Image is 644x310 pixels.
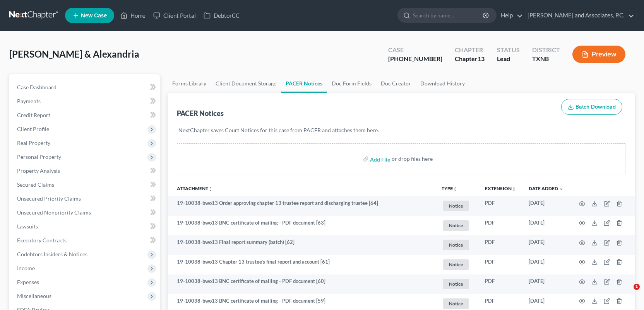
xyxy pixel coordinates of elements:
[17,98,41,104] span: Payments
[11,108,160,122] a: Credit Report
[116,9,149,22] a: Home
[11,192,160,206] a: Unsecured Priority Claims
[168,74,211,93] a: Forms Library
[17,153,61,160] span: Personal Property
[442,186,457,191] button: TYPEunfold_more
[211,74,281,93] a: Client Document Storage
[524,9,634,22] a: [PERSON_NAME] and Associates, P.C.
[529,186,563,191] a: Date Added expand_more
[512,187,516,191] i: unfold_more
[11,206,160,220] a: Unsecured Nonpriority Claims
[17,223,38,230] span: Lawsuits
[168,196,435,216] td: 19-10038-bwo13 Order approving chapter 13 trustee report and discharging trustee [64]
[17,209,91,216] span: Unsecured Nonpriority Claims
[479,196,522,216] td: PDF
[81,13,107,19] span: New Case
[17,112,50,118] span: Credit Report
[442,278,473,290] a: Notice
[11,80,160,94] a: Case Dashboard
[479,216,522,235] td: PDF
[442,297,473,310] a: Notice
[479,235,522,255] td: PDF
[442,219,473,232] a: Notice
[575,104,616,110] span: Batch Download
[522,235,570,255] td: [DATE]
[281,74,327,93] a: PACER Notices
[17,237,67,244] span: Executory Contracts
[443,220,469,231] span: Notice
[327,74,376,93] a: Doc Form Fields
[522,274,570,294] td: [DATE]
[532,46,560,55] div: District
[17,84,57,90] span: Case Dashboard
[453,187,457,191] i: unfold_more
[9,48,139,60] span: [PERSON_NAME] & Alexandria
[11,178,160,192] a: Secured Claims
[149,9,200,22] a: Client Portal
[177,109,224,118] div: PACER Notices
[376,74,416,93] a: Doc Creator
[168,274,435,294] td: 19-10038-bwo13 BNC certificate of mailing - PDF document [60]
[17,293,51,299] span: Miscellaneous
[168,255,435,274] td: 19-10038-bwo13 Chapter 13 trustee's final report and account [61]
[17,195,81,202] span: Unsecured Priority Claims
[479,255,522,274] td: PDF
[11,164,160,178] a: Property Analysis
[17,140,50,146] span: Real Property
[443,279,469,289] span: Notice
[479,274,522,294] td: PDF
[17,167,60,174] span: Property Analysis
[208,187,213,191] i: unfold_more
[497,55,520,63] div: Lead
[443,201,469,211] span: Notice
[618,284,636,302] iframe: Intercom live chat
[413,8,484,22] input: Search by name...
[442,258,473,271] a: Notice
[17,126,49,132] span: Client Profile
[522,216,570,235] td: [DATE]
[17,279,39,285] span: Expenses
[17,181,54,188] span: Secured Claims
[443,298,469,309] span: Notice
[178,126,624,134] p: NextChapter saves Court Notices for this case from PACER and attaches them here.
[416,74,469,93] a: Download History
[532,55,560,63] div: TXNB
[392,155,433,163] div: or drop files here
[522,196,570,216] td: [DATE]
[200,9,243,22] a: DebtorCC
[497,9,523,22] a: Help
[443,240,469,250] span: Notice
[455,46,485,55] div: Chapter
[442,199,473,212] a: Notice
[572,46,625,63] button: Preview
[455,55,485,63] div: Chapter
[177,186,213,191] a: Attachmentunfold_more
[168,235,435,255] td: 19-10038-bwo13 Final report summary (batch) [62]
[17,251,87,257] span: Codebtors Insiders & Notices
[478,55,485,62] span: 13
[442,238,473,251] a: Notice
[11,94,160,108] a: Payments
[443,259,469,270] span: Notice
[561,99,622,115] button: Batch Download
[17,265,35,271] span: Income
[559,187,563,191] i: expand_more
[11,220,160,233] a: Lawsuits
[497,46,520,55] div: Status
[388,55,442,63] div: [PHONE_NUMBER]
[168,216,435,235] td: 19-10038-bwo13 BNC certificate of mailing - PDF document [63]
[11,233,160,247] a: Executory Contracts
[485,186,516,191] a: Extensionunfold_more
[522,255,570,274] td: [DATE]
[634,284,640,290] span: 1
[388,46,442,55] div: Case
